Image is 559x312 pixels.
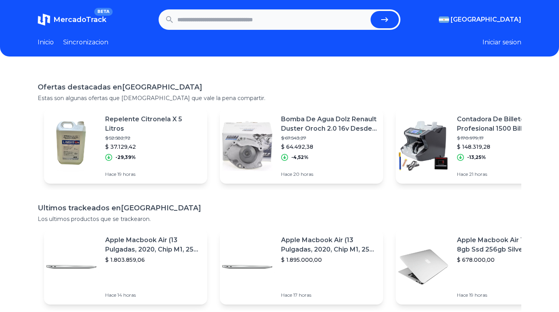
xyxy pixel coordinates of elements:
[44,229,207,305] a: Featured imageApple Macbook Air (13 Pulgadas, 2020, Chip M1, 256 Gb De Ssd, 8 Gb De Ram) - Plata$...
[281,171,377,177] p: Hace 20 horas
[38,203,521,213] h1: Ultimos trackeados en [GEOGRAPHIC_DATA]
[281,135,377,141] p: $ 67.543,27
[281,292,377,298] p: Hace 17 horas
[291,154,309,161] p: -4,52%
[38,38,54,47] a: Inicio
[281,256,377,264] p: $ 1.895.000,00
[457,143,553,151] p: $ 148.319,28
[63,38,108,47] a: Sincronizacion
[281,235,377,254] p: Apple Macbook Air (13 Pulgadas, 2020, Chip M1, 256 Gb De Ssd, 8 Gb De Ram) - Plata
[457,171,553,177] p: Hace 21 horas
[457,235,553,254] p: Apple Macbook Air 13 Core I5 8gb Ssd 256gb Silver
[457,135,553,141] p: $ 170.979,17
[281,143,377,151] p: $ 64.492,38
[105,143,201,151] p: $ 37.129,42
[115,154,136,161] p: -29,39%
[38,13,50,26] img: MercadoTrack
[451,15,521,24] span: [GEOGRAPHIC_DATA]
[105,256,201,264] p: $ 1.803.859,06
[94,8,113,16] span: BETA
[105,115,201,133] p: Repelente Citronela X 5 Litros
[396,108,559,184] a: Featured imageContadora De Billetes Gadnic Profesional 1500 Billetes$ 170.979,17$ 148.319,28-13,2...
[220,119,275,173] img: Featured image
[38,82,521,93] h1: Ofertas destacadas en [GEOGRAPHIC_DATA]
[457,256,553,264] p: $ 678.000,00
[457,115,553,133] p: Contadora De Billetes Gadnic Profesional 1500 Billetes
[439,15,521,24] button: [GEOGRAPHIC_DATA]
[105,171,201,177] p: Hace 19 horas
[38,13,106,26] a: MercadoTrackBETA
[105,292,201,298] p: Hace 14 horas
[44,108,207,184] a: Featured imageRepelente Citronela X 5 Litros$ 52.582,72$ 37.129,42-29,39%Hace 19 horas
[396,239,451,294] img: Featured image
[44,239,99,294] img: Featured image
[105,135,201,141] p: $ 52.582,72
[467,154,486,161] p: -13,25%
[44,119,99,173] img: Featured image
[439,16,449,23] img: Argentina
[220,229,383,305] a: Featured imageApple Macbook Air (13 Pulgadas, 2020, Chip M1, 256 Gb De Ssd, 8 Gb De Ram) - Plata$...
[396,229,559,305] a: Featured imageApple Macbook Air 13 Core I5 8gb Ssd 256gb Silver$ 678.000,00Hace 19 horas
[38,215,521,223] p: Los ultimos productos que se trackearon.
[281,115,377,133] p: Bomba De Agua Dolz Renault Duster Oroch 2.0 16v Desde 2016
[482,38,521,47] button: Iniciar sesion
[38,94,521,102] p: Estas son algunas ofertas que [DEMOGRAPHIC_DATA] que vale la pena compartir.
[105,235,201,254] p: Apple Macbook Air (13 Pulgadas, 2020, Chip M1, 256 Gb De Ssd, 8 Gb De Ram) - Plata
[53,15,106,24] span: MercadoTrack
[220,108,383,184] a: Featured imageBomba De Agua Dolz Renault Duster Oroch 2.0 16v Desde 2016$ 67.543,27$ 64.492,38-4,...
[457,292,553,298] p: Hace 19 horas
[220,239,275,294] img: Featured image
[396,119,451,173] img: Featured image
